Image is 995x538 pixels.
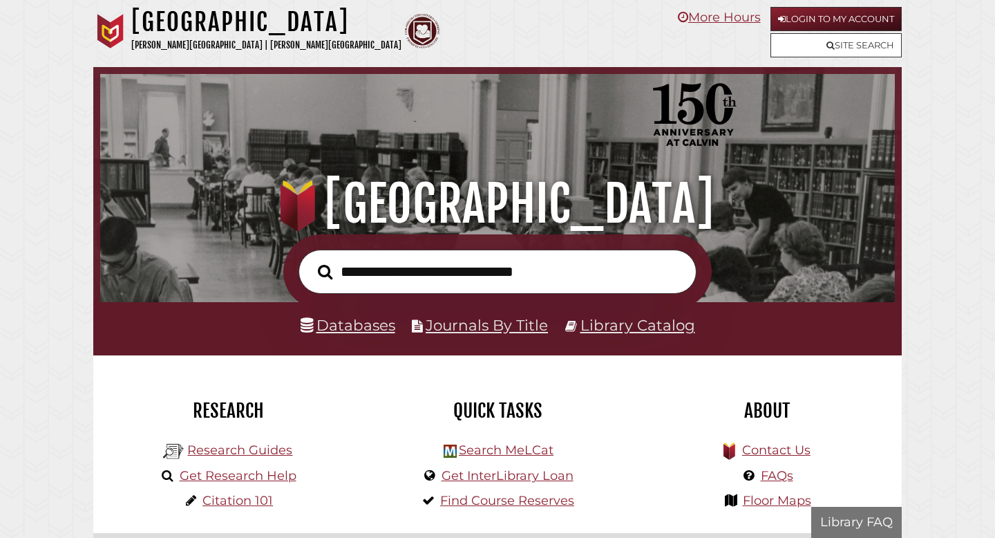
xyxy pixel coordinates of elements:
[202,493,273,508] a: Citation 101
[180,468,296,483] a: Get Research Help
[373,399,622,423] h2: Quick Tasks
[743,493,811,508] a: Floor Maps
[742,443,811,458] a: Contact Us
[187,443,292,458] a: Research Guides
[131,7,401,37] h1: [GEOGRAPHIC_DATA]
[770,33,902,57] a: Site Search
[459,443,553,458] a: Search MeLCat
[93,14,128,48] img: Calvin University
[426,316,548,334] a: Journals By Title
[318,263,332,279] i: Search
[770,7,902,31] a: Login to My Account
[580,316,695,334] a: Library Catalog
[104,399,352,423] h2: Research
[678,10,761,25] a: More Hours
[405,14,439,48] img: Calvin Theological Seminary
[643,399,891,423] h2: About
[131,37,401,53] p: [PERSON_NAME][GEOGRAPHIC_DATA] | [PERSON_NAME][GEOGRAPHIC_DATA]
[311,261,339,284] button: Search
[761,468,793,483] a: FAQs
[301,316,395,334] a: Databases
[440,493,574,508] a: Find Course Reserves
[442,468,574,483] a: Get InterLibrary Loan
[115,174,880,234] h1: [GEOGRAPHIC_DATA]
[444,445,457,458] img: Hekman Library Logo
[163,441,184,462] img: Hekman Library Logo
